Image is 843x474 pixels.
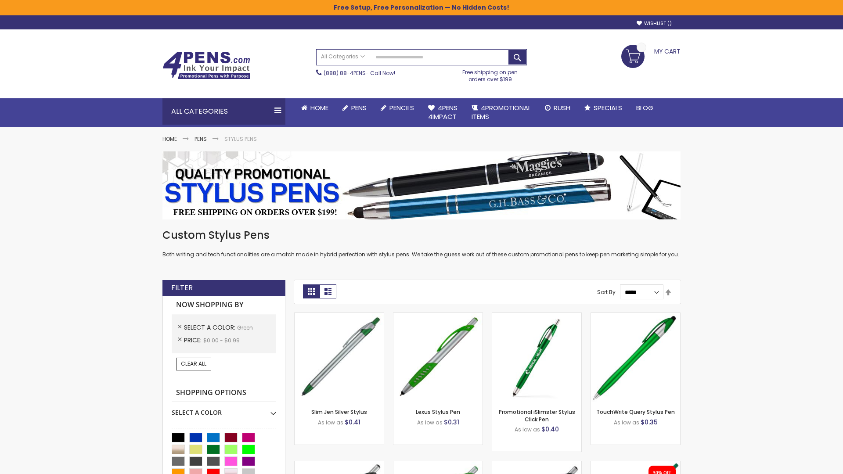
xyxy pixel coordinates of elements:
[393,312,483,320] a: Lexus Stylus Pen-Green
[351,103,367,112] span: Pens
[237,324,253,331] span: Green
[224,135,257,143] strong: Stylus Pens
[614,419,639,426] span: As low as
[310,103,328,112] span: Home
[324,69,395,77] span: - Call Now!
[492,313,581,402] img: Promotional iSlimster Stylus Click Pen-Green
[591,313,680,402] img: TouchWrite Query Stylus Pen-Green
[591,461,680,468] a: iSlimster II - Full Color-Green
[393,313,483,402] img: Lexus Stylus Pen-Green
[184,336,203,345] span: Price
[417,419,443,426] span: As low as
[492,461,581,468] a: Lexus Metallic Stylus Pen-Green
[389,103,414,112] span: Pencils
[554,103,570,112] span: Rush
[444,418,459,427] span: $0.31
[203,337,240,344] span: $0.00 - $0.99
[591,312,680,320] a: TouchWrite Query Stylus Pen-Green
[172,402,276,417] div: Select A Color
[295,313,384,402] img: Slim Jen Silver Stylus-Green
[492,312,581,320] a: Promotional iSlimster Stylus Click Pen-Green
[594,103,622,112] span: Specials
[172,296,276,314] strong: Now Shopping by
[181,360,206,367] span: Clear All
[321,53,365,60] span: All Categories
[172,384,276,402] strong: Shopping Options
[374,98,421,118] a: Pencils
[636,103,653,112] span: Blog
[162,98,285,125] div: All Categories
[294,98,335,118] a: Home
[538,98,577,118] a: Rush
[317,50,369,64] a: All Categories
[472,103,531,121] span: 4PROMOTIONAL ITEMS
[295,312,384,320] a: Slim Jen Silver Stylus-Green
[577,98,629,118] a: Specials
[637,20,672,27] a: Wishlist
[596,408,675,416] a: TouchWrite Query Stylus Pen
[465,98,538,127] a: 4PROMOTIONALITEMS
[311,408,367,416] a: Slim Jen Silver Stylus
[428,103,458,121] span: 4Pens 4impact
[184,323,237,332] span: Select A Color
[162,135,177,143] a: Home
[515,426,540,433] span: As low as
[303,284,320,298] strong: Grid
[541,425,559,434] span: $0.40
[641,418,658,427] span: $0.35
[162,228,681,242] h1: Custom Stylus Pens
[499,408,575,423] a: Promotional iSlimster Stylus Click Pen
[295,461,384,468] a: Boston Stylus Pen-Green
[345,418,360,427] span: $0.41
[454,65,527,83] div: Free shipping on pen orders over $199
[162,51,250,79] img: 4Pens Custom Pens and Promotional Products
[393,461,483,468] a: Boston Silver Stylus Pen-Green
[629,98,660,118] a: Blog
[416,408,460,416] a: Lexus Stylus Pen
[171,283,193,293] strong: Filter
[195,135,207,143] a: Pens
[421,98,465,127] a: 4Pens4impact
[162,151,681,219] img: Stylus Pens
[162,228,681,259] div: Both writing and tech functionalities are a match made in hybrid perfection with stylus pens. We ...
[176,358,211,370] a: Clear All
[324,69,366,77] a: (888) 88-4PENS
[335,98,374,118] a: Pens
[318,419,343,426] span: As low as
[597,288,616,296] label: Sort By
